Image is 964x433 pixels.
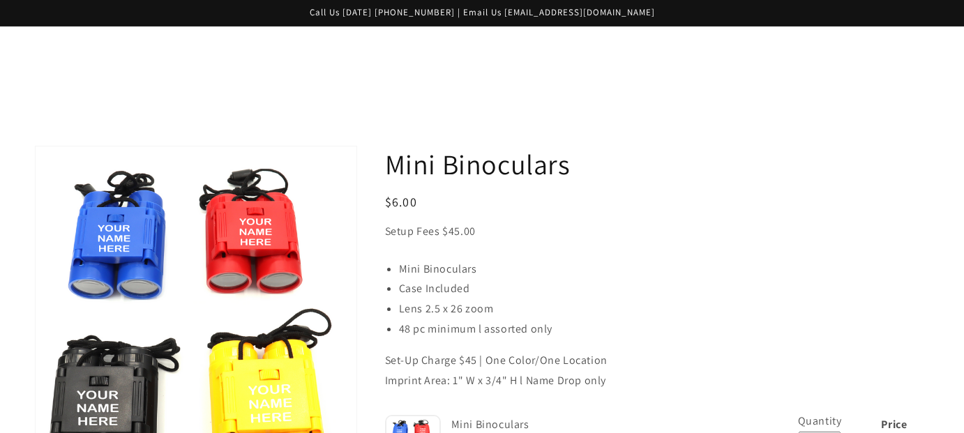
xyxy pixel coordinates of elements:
[385,146,929,182] h1: Mini Binoculars
[385,371,929,391] p: Imprint Area: 1" W x 3/4" H l Name Drop only
[385,351,929,371] p: Set-Up Charge $45 | One Color/One Location
[385,194,418,210] span: $6.00
[399,299,929,319] li: Lens 2.5 x 26 zoom
[798,413,842,428] label: Quantity
[399,319,929,340] li: 48 pc minimum l assorted only
[385,224,476,238] span: Setup Fees $45.00
[399,279,929,299] li: Case Included
[399,259,929,280] li: Mini Binoculars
